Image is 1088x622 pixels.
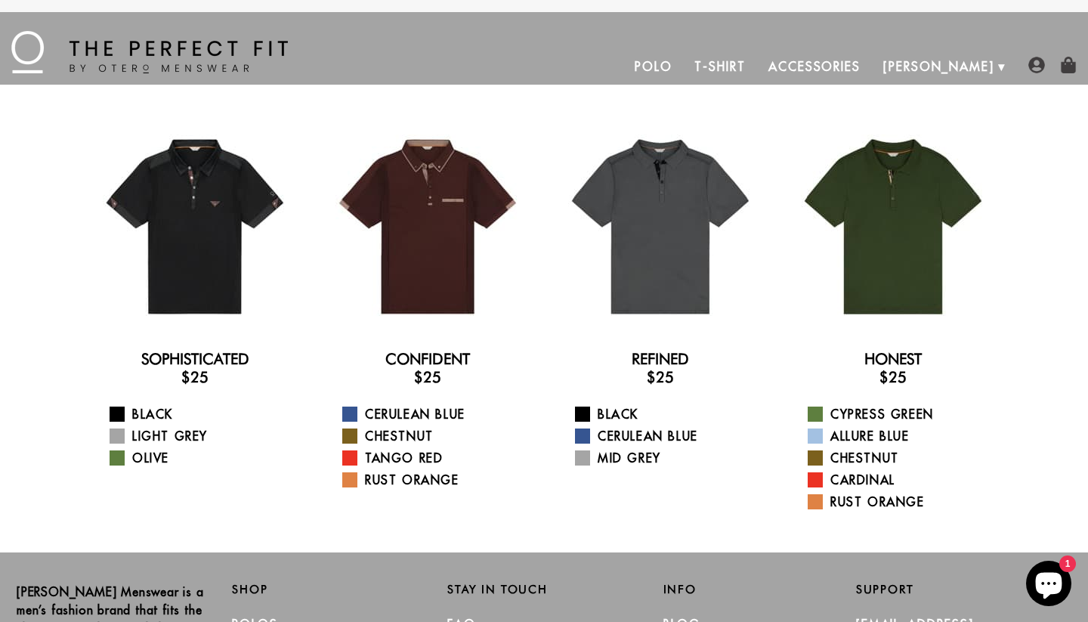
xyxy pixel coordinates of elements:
a: Cerulean Blue [575,427,765,445]
a: Cardinal [808,471,997,489]
a: Tango Red [342,449,532,467]
a: Cypress Green [808,405,997,423]
a: Black [575,405,765,423]
h2: Stay in Touch [447,583,640,596]
a: Chestnut [342,427,532,445]
a: Black [110,405,299,423]
a: T-Shirt [683,48,756,85]
a: Mid Grey [575,449,765,467]
h2: Support [856,583,1071,596]
h3: $25 [789,368,997,386]
a: Cerulean Blue [342,405,532,423]
a: [PERSON_NAME] [872,48,1006,85]
a: Honest [864,350,922,368]
a: Allure Blue [808,427,997,445]
a: Rust Orange [342,471,532,489]
img: user-account-icon.png [1028,57,1045,73]
h2: Shop [232,583,425,596]
a: Light Grey [110,427,299,445]
a: Sophisticated [141,350,249,368]
a: Accessories [757,48,872,85]
a: Confident [385,350,470,368]
a: Polo [623,48,684,85]
inbox-online-store-chat: Shopify online store chat [1022,561,1076,610]
h3: $25 [556,368,765,386]
img: The Perfect Fit - by Otero Menswear - Logo [11,31,288,73]
h2: Info [663,583,856,596]
a: Chestnut [808,449,997,467]
h3: $25 [323,368,532,386]
a: Olive [110,449,299,467]
a: Rust Orange [808,493,997,511]
img: shopping-bag-icon.png [1060,57,1077,73]
a: Refined [632,350,689,368]
h3: $25 [91,368,299,386]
